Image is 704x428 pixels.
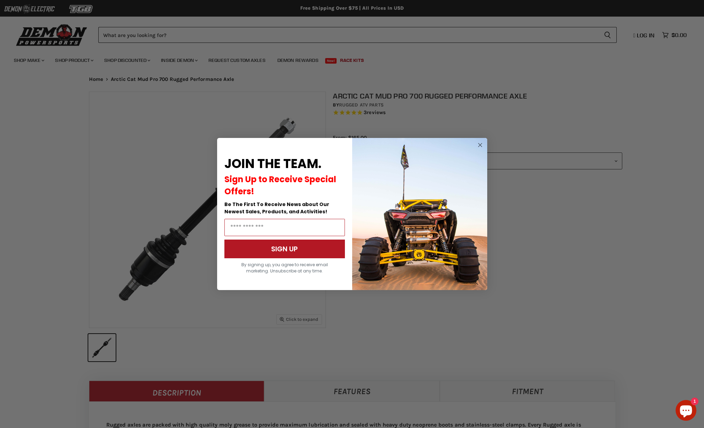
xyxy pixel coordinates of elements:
span: By signing up, you agree to receive email marketing. Unsubscribe at any time. [241,262,328,274]
button: Close dialog [476,141,484,149]
inbox-online-store-chat: Shopify online store chat [674,400,698,422]
span: Sign Up to Receive Special Offers! [224,174,336,197]
span: JOIN THE TEAM. [224,155,321,173]
img: a9095488-b6e7-41ba-879d-588abfab540b.jpeg [352,138,487,290]
input: Email Address [224,219,345,236]
span: Be The First To Receive News about Our Newest Sales, Products, and Activities! [224,201,329,215]
button: SIGN UP [224,240,345,258]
